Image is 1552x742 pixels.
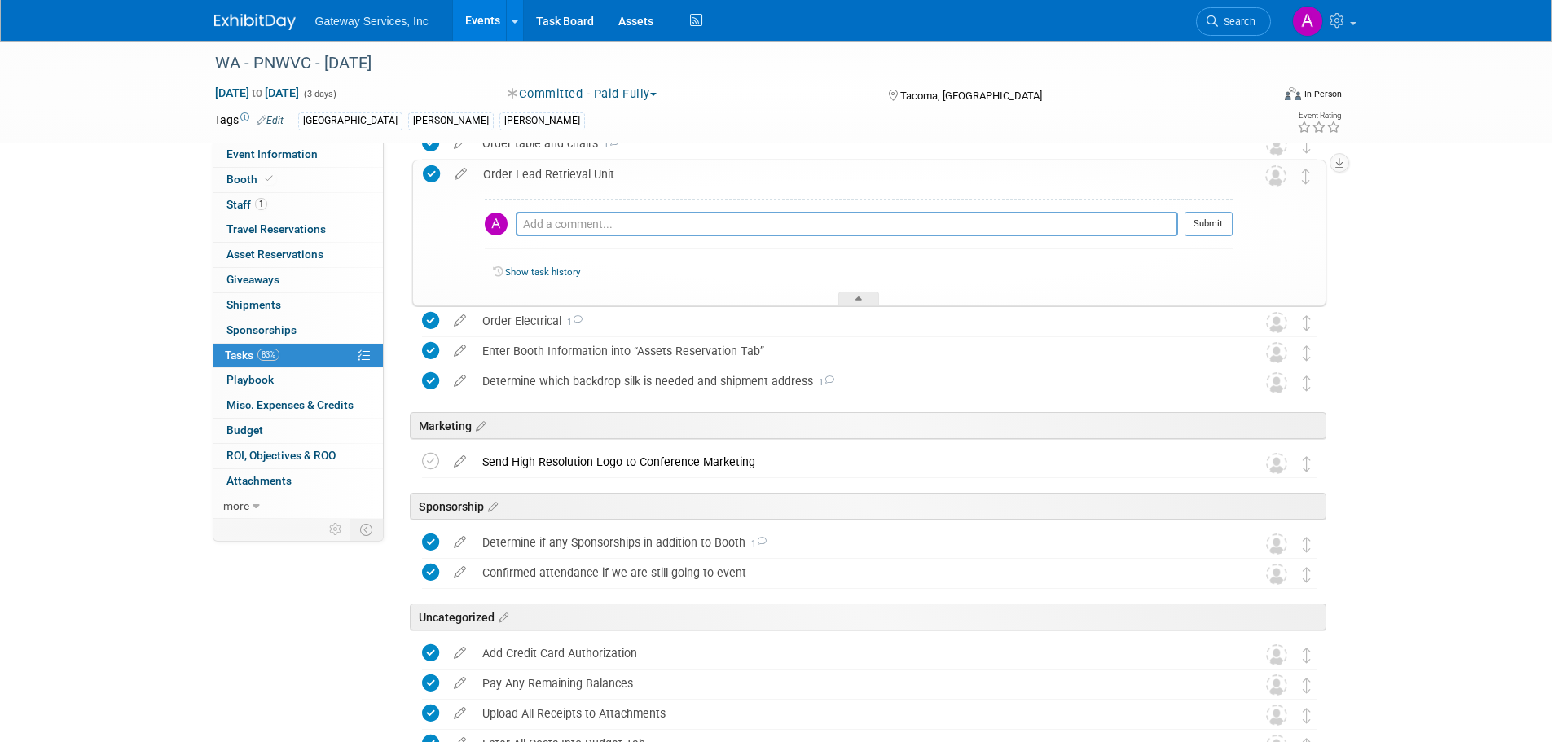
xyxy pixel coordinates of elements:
[474,529,1233,556] div: Determine if any Sponsorships in addition to Booth
[257,349,279,361] span: 83%
[213,143,383,167] a: Event Information
[213,243,383,267] a: Asset Reservations
[446,676,474,691] a: edit
[474,337,1233,365] div: Enter Booth Information into “Assets Reservation Tab”
[213,217,383,242] a: Travel Reservations
[226,373,274,386] span: Playbook
[209,49,1246,78] div: WA - PNWVC - [DATE]
[1266,644,1287,665] img: Unassigned
[226,222,326,235] span: Travel Reservations
[249,86,265,99] span: to
[1303,138,1311,153] i: Move task
[255,198,267,210] span: 1
[561,317,583,327] span: 1
[302,89,336,99] span: (3 days)
[226,323,297,336] span: Sponsorships
[265,174,273,183] i: Booth reservation complete
[446,646,474,661] a: edit
[813,377,834,388] span: 1
[213,368,383,393] a: Playbook
[213,393,383,418] a: Misc. Expenses & Credits
[1303,708,1311,723] i: Move task
[1266,674,1287,696] img: Unassigned
[1303,648,1311,663] i: Move task
[474,559,1233,586] div: Confirmed attendance if we are still going to event
[446,454,474,469] a: edit
[410,412,1326,439] div: Marketing
[900,90,1042,102] span: Tacoma, [GEOGRAPHIC_DATA]
[1266,342,1287,363] img: Unassigned
[226,398,354,411] span: Misc. Expenses & Credits
[1303,345,1311,361] i: Move task
[505,266,580,278] a: Show task history
[446,374,474,389] a: edit
[472,417,486,433] a: Edit sections
[213,293,383,318] a: Shipments
[410,604,1326,630] div: Uncategorized
[446,706,474,721] a: edit
[474,700,1233,727] div: Upload All Receipts to Attachments
[226,298,281,311] span: Shipments
[474,639,1233,667] div: Add Credit Card Authorization
[226,424,263,437] span: Budget
[257,115,284,126] a: Edit
[495,608,508,625] a: Edit sections
[1303,456,1311,472] i: Move task
[1266,705,1287,726] img: Unassigned
[474,448,1233,476] div: Send High Resolution Logo to Conference Marketing
[213,268,383,292] a: Giveaways
[1302,169,1310,184] i: Move task
[446,344,474,358] a: edit
[1266,564,1287,585] img: Unassigned
[474,670,1233,697] div: Pay Any Remaining Balances
[1285,87,1301,100] img: Format-Inperson.png
[410,493,1326,520] div: Sponsorship
[408,112,494,130] div: [PERSON_NAME]
[213,494,383,519] a: more
[1265,165,1286,187] img: Unassigned
[484,498,498,514] a: Edit sections
[1175,85,1343,109] div: Event Format
[485,213,508,235] img: Alyson Evans
[214,112,284,130] td: Tags
[446,535,474,550] a: edit
[315,15,429,28] span: Gateway Services, Inc
[474,130,1233,157] div: Order table and chairs
[226,173,276,186] span: Booth
[226,449,336,462] span: ROI, Objectives & ROO
[1303,375,1311,391] i: Move task
[298,112,402,130] div: [GEOGRAPHIC_DATA]
[1266,453,1287,474] img: Unassigned
[226,273,279,286] span: Giveaways
[1266,372,1287,393] img: Unassigned
[226,147,318,160] span: Event Information
[214,14,296,30] img: ExhibitDay
[1303,567,1311,582] i: Move task
[474,367,1233,395] div: Determine which backdrop silk is needed and shipment address
[226,248,323,261] span: Asset Reservations
[446,565,474,580] a: edit
[1185,212,1233,236] button: Submit
[446,314,474,328] a: edit
[213,168,383,192] a: Booth
[213,419,383,443] a: Budget
[745,538,767,549] span: 1
[499,112,585,130] div: [PERSON_NAME]
[213,344,383,368] a: Tasks83%
[446,167,475,182] a: edit
[213,469,383,494] a: Attachments
[226,474,292,487] span: Attachments
[214,86,300,100] span: [DATE] [DATE]
[474,307,1233,335] div: Order Electrical
[1304,88,1342,100] div: In-Person
[598,139,619,150] span: 1
[1266,312,1287,333] img: Unassigned
[1303,315,1311,331] i: Move task
[225,349,279,362] span: Tasks
[1303,537,1311,552] i: Move task
[350,519,383,540] td: Toggle Event Tabs
[223,499,249,512] span: more
[322,519,350,540] td: Personalize Event Tab Strip
[213,318,383,343] a: Sponsorships
[1196,7,1271,36] a: Search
